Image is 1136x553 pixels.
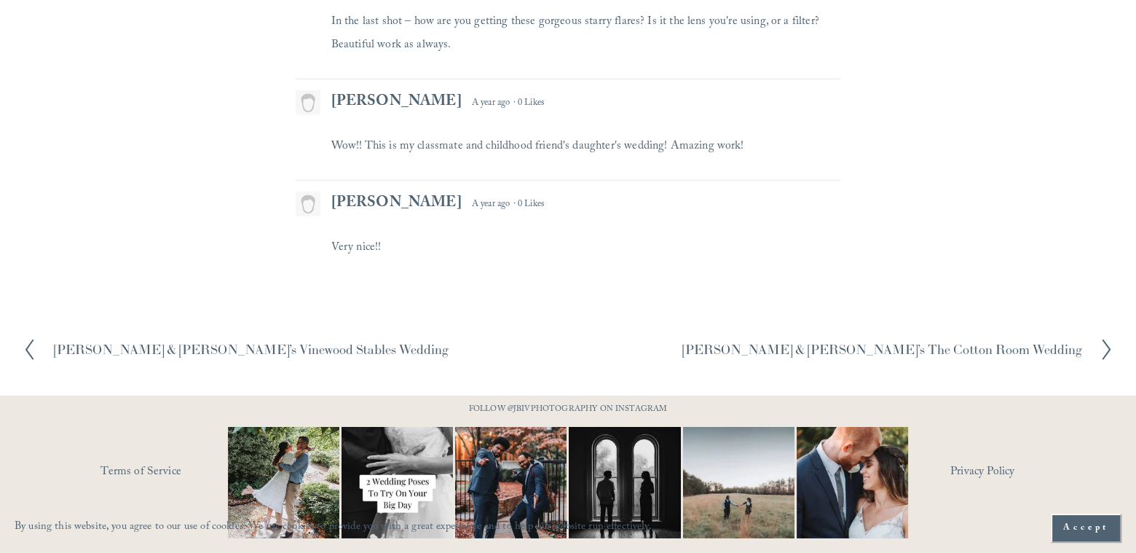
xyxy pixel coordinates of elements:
span: Accept [1063,523,1109,533]
img: Black &amp; White appreciation post. 😍😍 ⠀⠀⠀⠀⠀⠀⠀⠀⠀ I don&rsquo;t care what anyone says black and w... [551,427,699,538]
p: Wow!! This is my classmate and childhood friend's daughter's wedding! Amazing work! [331,136,841,158]
p: By using this website, you agree to our use of cookies. We use cookies to provide you with a grea... [15,517,652,538]
span: A year ago [472,197,510,213]
span: · 0 Likes [513,95,544,111]
a: Terms of Service [100,461,270,484]
h2: [PERSON_NAME] & [PERSON_NAME]’s Vinewood Stables Wedding [54,343,449,356]
a: [PERSON_NAME] & [PERSON_NAME]’s Vinewood Stables Wedding [23,338,449,361]
img: Two #WideShotWednesdays Two totally different vibes. Which side are you&mdash;are you into that b... [655,427,822,538]
a: Privacy Policy [950,461,1078,484]
button: Accept [1051,514,1121,543]
span: · 0 Likes [513,197,544,213]
img: A lot of couples get nervous in front of the camera and that&rsquo;s completely normal. You&rsquo... [768,427,936,538]
span: A year ago [472,95,510,111]
span: [PERSON_NAME] [331,90,462,115]
img: You just need the right photographer that matches your vibe 📷🎉 #RaleighWeddingPhotographer [437,427,585,538]
a: [PERSON_NAME] & [PERSON_NAME]’s The Cotton Room Wedding [682,338,1113,361]
p: Very nice!! [331,237,841,259]
p: FOLLOW @JBIVPHOTOGRAPHY ON INSTAGRAM [441,402,695,418]
p: In the last shot – how are you getting these gorgeous starry flares? Is it the lens you're using,... [331,11,841,56]
span: [PERSON_NAME] [331,192,462,216]
h2: [PERSON_NAME] & [PERSON_NAME]’s The Cotton Room Wedding [682,343,1082,356]
img: Let&rsquo;s talk about poses for your wedding day! It doesn&rsquo;t have to be complicated, somet... [314,427,481,538]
